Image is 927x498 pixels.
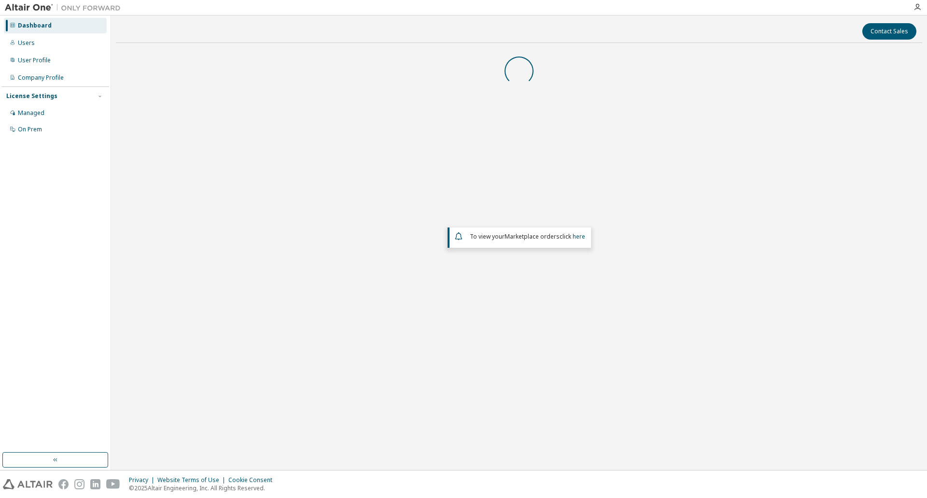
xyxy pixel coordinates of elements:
img: youtube.svg [106,479,120,489]
div: Cookie Consent [228,476,278,484]
div: Users [18,39,35,47]
img: instagram.svg [74,479,84,489]
div: Company Profile [18,74,64,82]
img: Altair One [5,3,126,13]
a: here [573,232,585,241]
div: On Prem [18,126,42,133]
p: © 2025 Altair Engineering, Inc. All Rights Reserved. [129,484,278,492]
div: Privacy [129,476,157,484]
span: To view your click [470,232,585,241]
em: Marketplace orders [505,232,560,241]
img: facebook.svg [58,479,69,489]
div: Dashboard [18,22,52,29]
button: Contact Sales [862,23,916,40]
img: linkedin.svg [90,479,100,489]
div: User Profile [18,57,51,64]
div: Managed [18,109,44,117]
img: altair_logo.svg [3,479,53,489]
div: Website Terms of Use [157,476,228,484]
div: License Settings [6,92,57,100]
